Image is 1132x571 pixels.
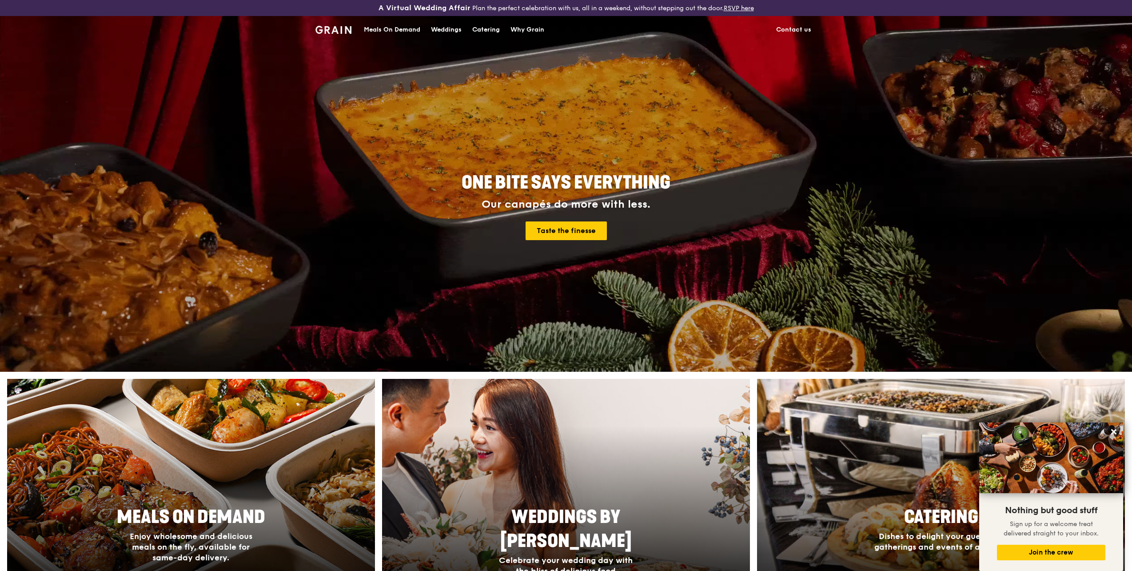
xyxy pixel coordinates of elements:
button: Join the crew [997,545,1105,560]
a: Why Grain [505,16,550,43]
img: Grain [315,26,351,34]
div: Our canapés do more with less. [406,198,726,211]
h3: A Virtual Wedding Affair [379,4,470,12]
div: Catering [472,16,500,43]
a: Catering [467,16,505,43]
span: Meals On Demand [117,507,265,528]
a: Contact us [771,16,817,43]
span: ONE BITE SAYS EVERYTHING [462,172,670,193]
div: Meals On Demand [364,16,420,43]
span: Nothing but good stuff [1005,505,1097,516]
span: Weddings by [PERSON_NAME] [500,507,632,552]
a: Weddings [426,16,467,43]
a: RSVP here [724,4,754,12]
a: Taste the finesse [526,221,607,240]
a: GrainGrain [315,16,351,42]
span: Sign up for a welcome treat delivered straight to your inbox. [1004,520,1099,537]
span: Catering [904,507,978,528]
span: Enjoy wholesome and delicious meals on the fly, available for same-day delivery. [130,531,252,563]
div: Weddings [431,16,462,43]
div: Why Grain [510,16,544,43]
span: Dishes to delight your guests, at gatherings and events of all sizes. [874,531,1008,552]
img: DSC07876-Edit02-Large.jpeg [979,422,1123,493]
div: Plan the perfect celebration with us, all in a weekend, without stepping out the door. [310,4,822,12]
button: Close [1107,425,1121,439]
